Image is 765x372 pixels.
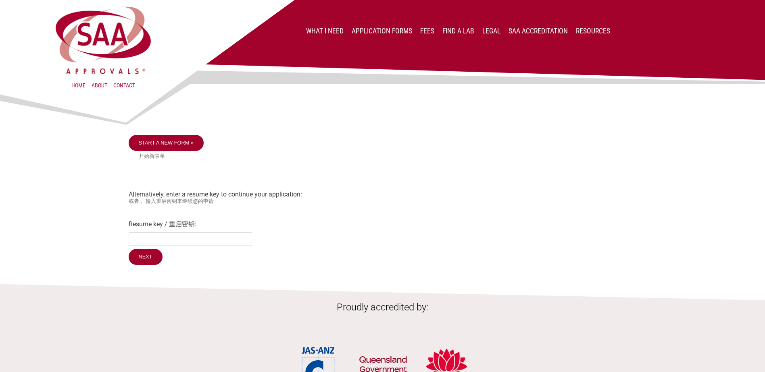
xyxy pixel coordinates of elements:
[139,153,637,160] small: 开始新表单
[482,27,500,35] a: Legal
[576,27,610,35] a: Resources
[306,27,344,35] a: What I Need
[352,27,412,35] a: Application Forms
[113,82,135,89] a: Contact
[420,27,434,35] a: Fees
[129,249,163,265] input: Next
[509,27,568,35] a: SAA Accreditation
[129,220,637,229] label: Resume key / 重启密钥:
[129,135,204,151] a: Start a new form »
[129,198,637,205] small: 或者， 输入重启密钥来继续您的申请
[442,27,474,35] a: Find a lab
[71,82,85,89] a: Home
[89,82,110,89] a: About
[54,5,153,76] img: SAA Approvals
[129,135,637,267] div: Alternatively, enter a resume key to continue your application:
